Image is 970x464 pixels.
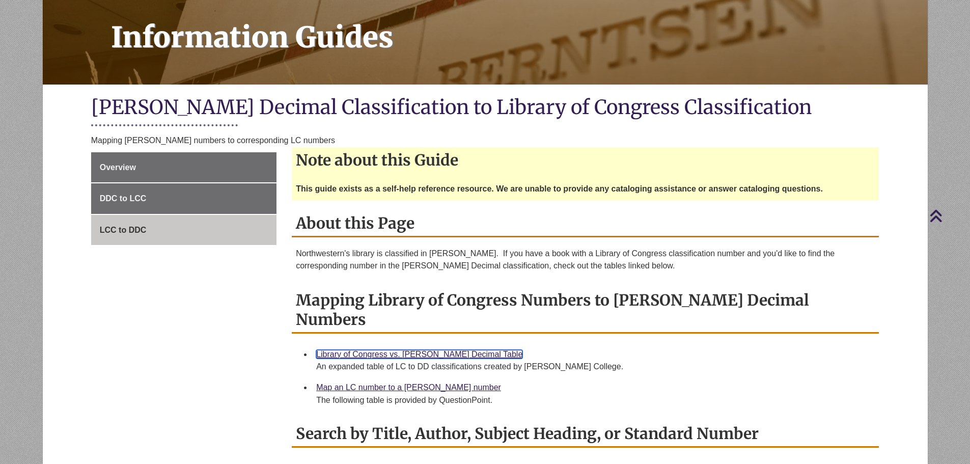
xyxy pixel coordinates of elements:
a: Map an LC number to a [PERSON_NAME] number [316,383,501,392]
a: Overview [91,152,276,183]
span: LCC to DDC [100,226,147,234]
strong: This guide exists as a self-help reference resource. We are unable to provide any cataloging assi... [296,184,823,193]
h2: About this Page [292,210,879,237]
h1: [PERSON_NAME] Decimal Classification to Library of Congress Classification [91,95,879,122]
a: Library of Congress vs. [PERSON_NAME] Decimal Table [316,350,522,359]
a: DDC to LCC [91,183,276,214]
a: LCC to DDC [91,215,276,245]
span: DDC to LCC [100,194,147,203]
span: Mapping [PERSON_NAME] numbers to corresponding LC numbers [91,136,335,145]
a: Back to Top [929,209,967,223]
p: Northwestern's library is classified in [PERSON_NAME]. If you have a book with a Library of Congr... [296,248,875,272]
div: Guide Page Menu [91,152,276,245]
h2: Note about this Guide [292,147,879,173]
div: An expanded table of LC to DD classifications created by [PERSON_NAME] College. [316,361,871,373]
h2: Mapping Library of Congress Numbers to [PERSON_NAME] Decimal Numbers [292,287,879,334]
div: The following table is provided by QuestionPoint. [316,394,871,406]
h2: Search by Title, Author, Subject Heading, or Standard Number [292,421,879,448]
span: Overview [100,163,136,172]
